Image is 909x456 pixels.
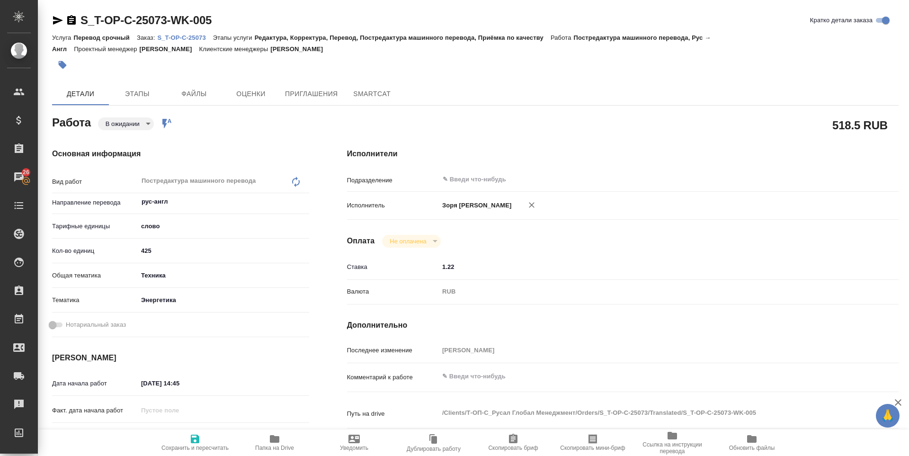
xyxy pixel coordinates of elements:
[66,320,126,330] span: Нотариальный заказ
[347,409,439,419] p: Путь на drive
[347,201,439,210] p: Исполнитель
[52,148,309,160] h4: Основная информация
[2,165,36,189] a: 26
[407,446,461,452] span: Дублировать работу
[52,352,309,364] h4: [PERSON_NAME]
[488,445,538,451] span: Скопировать бриф
[255,34,551,41] p: Редактура, Корректура, Перевод, Постредактура машинного перевода, Приёмка по качеству
[387,237,429,245] button: Не оплачена
[832,117,888,133] h2: 518.5 RUB
[473,429,553,456] button: Скопировать бриф
[137,34,157,41] p: Заказ:
[157,33,213,41] a: S_T-OP-C-25073
[98,117,154,130] div: В ожидании
[140,45,199,53] p: [PERSON_NAME]
[155,429,235,456] button: Сохранить и пересчитать
[138,244,309,258] input: ✎ Введи что-нибудь
[712,429,792,456] button: Обновить файлы
[347,235,375,247] h4: Оплата
[115,88,160,100] span: Этапы
[347,287,439,296] p: Валюта
[199,45,271,53] p: Клиентские менеджеры
[103,120,143,128] button: В ожидании
[52,113,91,130] h2: Работа
[340,445,368,451] span: Уведомить
[638,441,706,455] span: Ссылка на инструкции перевода
[270,45,330,53] p: [PERSON_NAME]
[394,429,473,456] button: Дублировать работу
[66,15,77,26] button: Скопировать ссылку
[138,403,221,417] input: Пустое поле
[347,176,439,185] p: Подразделение
[847,179,849,180] button: Open
[52,222,138,231] p: Тарифные единицы
[52,15,63,26] button: Скопировать ссылку для ЯМессенджера
[551,34,574,41] p: Работа
[52,379,138,388] p: Дата начала работ
[157,34,213,41] p: S_T-OP-C-25073
[52,177,138,187] p: Вид работ
[73,34,137,41] p: Перевод срочный
[285,88,338,100] span: Приглашения
[52,34,73,41] p: Услуга
[52,246,138,256] p: Кол-во единиц
[213,34,255,41] p: Этапы услуги
[138,268,309,284] div: Техника
[347,373,439,382] p: Комментарий к работе
[74,45,139,53] p: Проектный менеджер
[138,428,221,442] input: ✎ Введи что-нибудь
[58,88,103,100] span: Детали
[810,16,873,25] span: Кратко детали заказа
[52,271,138,280] p: Общая тематика
[442,174,818,185] input: ✎ Введи что-нибудь
[439,343,853,357] input: Пустое поле
[347,320,899,331] h4: Дополнительно
[729,445,775,451] span: Обновить файлы
[560,445,625,451] span: Скопировать мини-бриф
[314,429,394,456] button: Уведомить
[521,195,542,215] button: Удалить исполнителя
[304,201,306,203] button: Open
[52,198,138,207] p: Направление перевода
[228,88,274,100] span: Оценки
[439,284,853,300] div: RUB
[80,14,212,27] a: S_T-OP-C-25073-WK-005
[161,445,229,451] span: Сохранить и пересчитать
[439,260,853,274] input: ✎ Введи что-нибудь
[171,88,217,100] span: Файлы
[439,201,512,210] p: Зоря [PERSON_NAME]
[347,262,439,272] p: Ставка
[235,429,314,456] button: Папка на Drive
[439,405,853,421] textarea: /Clients/Т-ОП-С_Русал Глобал Менеджмент/Orders/S_T-OP-C-25073/Translated/S_T-OP-C-25073-WK-005
[347,346,439,355] p: Последнее изменение
[52,295,138,305] p: Тематика
[382,235,440,248] div: В ожидании
[17,168,35,177] span: 26
[349,88,395,100] span: SmartCat
[138,292,309,308] div: Энергетика
[52,54,73,75] button: Добавить тэг
[633,429,712,456] button: Ссылка на инструкции перевода
[876,404,900,428] button: 🙏
[255,445,294,451] span: Папка на Drive
[52,406,138,415] p: Факт. дата начала работ
[138,376,221,390] input: ✎ Введи что-нибудь
[553,429,633,456] button: Скопировать мини-бриф
[880,406,896,426] span: 🙏
[138,218,309,234] div: слово
[347,148,899,160] h4: Исполнители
